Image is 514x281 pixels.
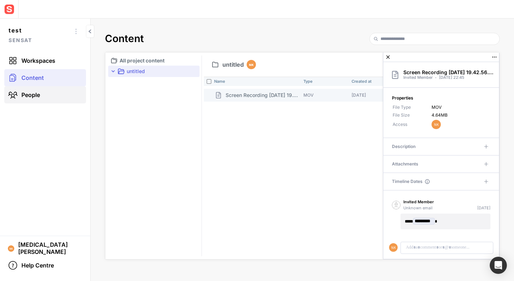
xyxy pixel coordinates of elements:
[403,205,477,211] span: Unknown email
[393,112,432,118] div: File Size
[392,177,423,186] span: Timeline Dates
[18,241,82,255] span: [MEDICAL_DATA][PERSON_NAME]
[4,69,86,86] a: Content
[434,122,439,127] text: NK
[403,70,499,76] div: Screen Recording [DATE] 19.42.56.mov
[349,89,397,102] td: [DATE]
[392,95,490,101] div: Properties
[403,199,490,205] div: Invited Member
[21,91,40,98] span: People
[4,86,86,103] a: People
[393,121,432,128] div: Access
[226,91,301,99] p: Screen Recording [DATE] 19.42.56.mov
[222,62,244,67] span: untitled
[403,75,435,80] span: Invited Member
[4,257,86,274] a: Help Centre
[9,35,70,45] span: Sensat
[301,77,349,86] th: Type
[9,26,70,35] span: test
[211,77,301,86] th: Name
[127,67,188,76] p: untitled
[392,142,415,151] span: Description
[436,75,467,80] span: [DATE] 22:45
[391,246,396,250] text: NK
[105,33,144,45] h2: Content
[21,74,44,81] span: Content
[301,89,349,102] td: MOV
[432,104,490,111] div: MOV
[349,77,397,86] th: Created at
[21,262,54,269] span: Help Centre
[432,112,490,118] div: 4.64MB
[393,104,432,111] div: File Type
[477,205,490,211] span: [DATE]
[21,57,55,64] span: Workspaces
[490,257,507,274] div: Open Intercom Messenger
[4,52,86,69] a: Workspaces
[392,160,418,168] span: Attachments
[9,247,13,250] text: NK
[249,62,254,67] text: NK
[120,56,198,65] p: All project content
[3,3,16,16] img: sensat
